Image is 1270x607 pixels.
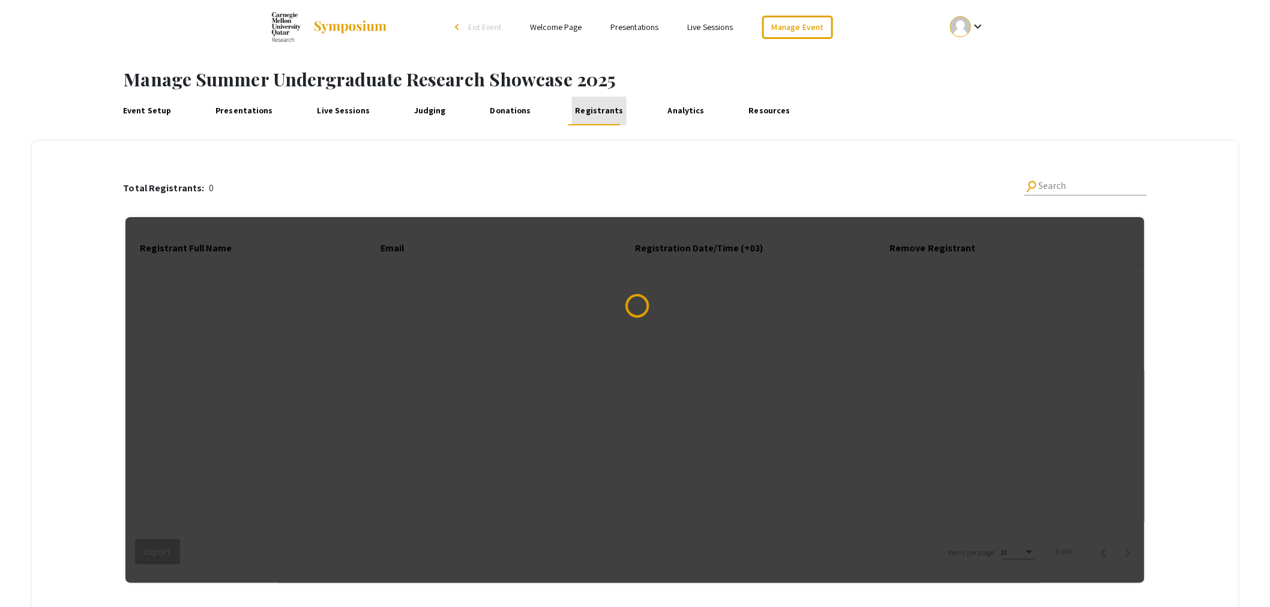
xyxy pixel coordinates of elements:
a: Welcome Page [530,22,582,32]
h1: Manage Summer Undergraduate Research Showcase 2025 [124,68,1270,90]
p: Total Registrants: [123,181,209,196]
a: Presentations [212,97,276,125]
a: Manage Event [762,16,833,39]
button: Expand account dropdown [937,13,998,40]
a: Presentations [610,22,658,32]
div: arrow_back_ios [455,23,462,31]
a: Donations [487,97,534,125]
a: Live Sessions [314,97,373,125]
a: Event Setup [120,97,175,125]
a: Live Sessions [688,22,733,32]
div: 0 [123,181,214,196]
iframe: Chat [9,553,51,598]
mat-icon: Search [1023,179,1040,195]
span: Exit Event [468,22,501,32]
a: Judging [411,97,449,125]
a: Analytics [664,97,707,125]
mat-icon: Expand account dropdown [971,19,986,34]
img: Summer Undergraduate Research Showcase 2025 [272,12,301,42]
a: Resources [745,97,793,125]
a: Registrants [572,97,627,125]
a: Summer Undergraduate Research Showcase 2025 [272,12,388,42]
img: Symposium by ForagerOne [313,20,388,34]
